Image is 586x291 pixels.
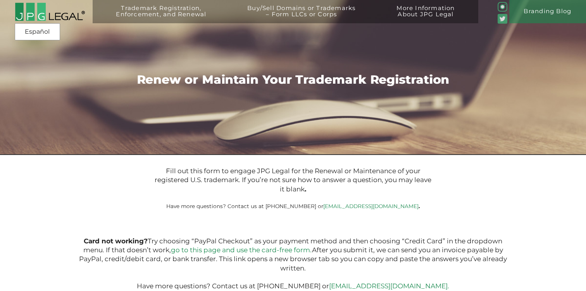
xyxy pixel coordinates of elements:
b: Card not working? [84,237,148,245]
p: Try choosing “PayPal Checkout” as your payment method and then choosing “Credit Card” in the drop... [76,237,510,291]
a: [EMAIL_ADDRESS][DOMAIN_NAME] [323,203,419,209]
small: Have more questions? Contact us at [PHONE_NUMBER] or [166,203,420,209]
a: More InformationAbout JPG Legal [379,5,472,28]
a: Buy/Sell Domains or Trademarks– Form LLCs or Corps [230,5,373,28]
img: glyph-logo_May2016-green3-90.png [498,2,507,12]
p: Fill out this form to engage JPG Legal for the Renewal or Maintenance of your registered U.S. tra... [152,167,434,194]
a: go to this page and use the card-free form. [171,246,312,254]
img: Twitter_Social_Icon_Rounded_Square_Color-mid-green3-90.png [498,14,507,24]
img: 2016-logo-black-letters-3-r.png [15,2,85,21]
b: . [419,203,420,209]
a: Trademark Registration,Enforcement, and Renewal [98,5,224,28]
a: [EMAIL_ADDRESS][DOMAIN_NAME]. [329,282,449,290]
b: . [305,185,306,193]
a: Español [17,25,58,39]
